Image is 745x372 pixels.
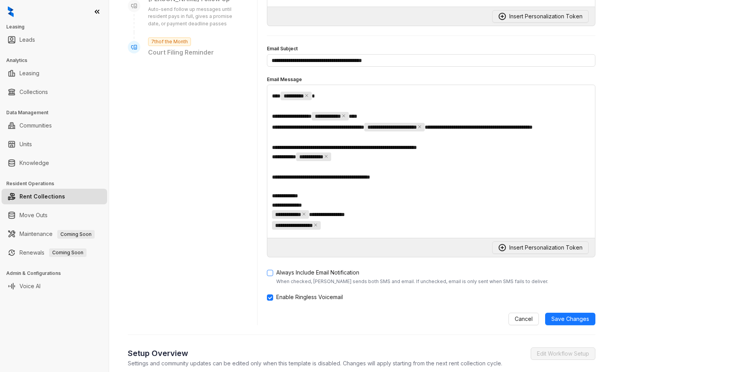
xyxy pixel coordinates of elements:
[515,315,533,323] span: Cancel
[492,241,589,254] button: Insert Personalization Token
[2,278,107,294] li: Voice AI
[492,10,589,23] button: Insert Personalization Token
[302,212,306,216] button: close
[273,293,346,301] span: Enable Ringless Voicemail
[2,245,107,260] li: Renewals
[509,12,583,21] span: Insert Personalization Token
[508,313,539,325] button: Cancel
[2,226,107,242] li: Maintenance
[19,207,48,223] a: Move Outs
[531,347,595,360] button: Edit Workflow Setup
[314,223,318,227] button: close
[276,268,548,277] div: Always Include Email Notification
[19,84,48,100] a: Collections
[8,6,14,17] img: logo
[509,243,583,252] span: Insert Personalization Token
[267,45,595,53] h4: Email Subject
[19,32,35,48] a: Leads
[128,347,502,359] h2: Setup Overview
[19,245,87,260] a: RenewalsComing Soon
[2,66,107,81] li: Leasing
[6,23,109,30] h3: Leasing
[57,230,95,239] span: Coming Soon
[545,313,595,325] button: Save Changes
[6,180,109,187] h3: Resident Operations
[305,94,309,97] button: close
[2,207,107,223] li: Move Outs
[2,118,107,133] li: Communities
[6,57,109,64] h3: Analytics
[551,315,589,323] span: Save Changes
[148,37,191,46] span: 7th of the Month
[267,76,595,83] h4: Email Message
[2,84,107,100] li: Collections
[2,136,107,152] li: Units
[19,136,32,152] a: Units
[19,278,41,294] a: Voice AI
[2,189,107,204] li: Rent Collections
[324,154,328,158] button: close
[6,109,109,116] h3: Data Management
[148,48,240,57] p: Court Filing Reminder
[148,6,240,28] p: Auto-send follow up messages until resident pays in full, gives a promise date, or payment deadli...
[6,270,109,277] h3: Admin & Configurations
[276,278,548,285] div: When checked, [PERSON_NAME] sends both SMS and email. If unchecked, email is only sent when SMS f...
[19,66,39,81] a: Leasing
[19,189,65,204] a: Rent Collections
[418,125,422,129] button: close
[342,114,346,118] button: close
[19,155,49,171] a: Knowledge
[19,118,52,133] a: Communities
[49,248,87,257] span: Coming Soon
[2,32,107,48] li: Leads
[128,359,502,367] p: Settings and community updates can be edited only when this template is disabled. Changes will ap...
[2,155,107,171] li: Knowledge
